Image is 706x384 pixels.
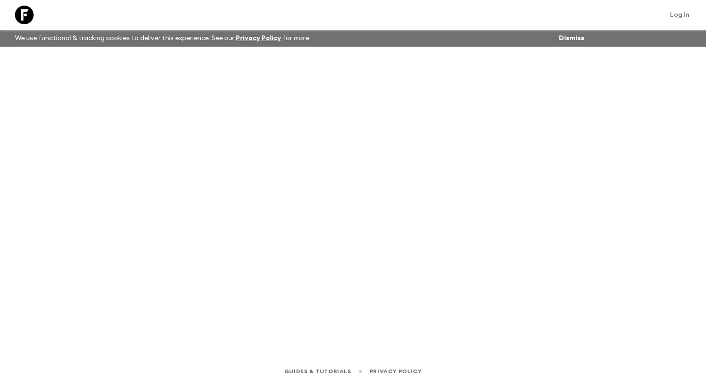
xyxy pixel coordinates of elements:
p: We use functional & tracking cookies to deliver this experience. See our for more. [11,30,314,47]
a: Privacy Policy [370,366,422,377]
a: Guides & Tutorials [284,366,351,377]
button: Dismiss [557,32,586,45]
a: Log in [665,8,695,21]
a: Privacy Policy [236,35,281,42]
